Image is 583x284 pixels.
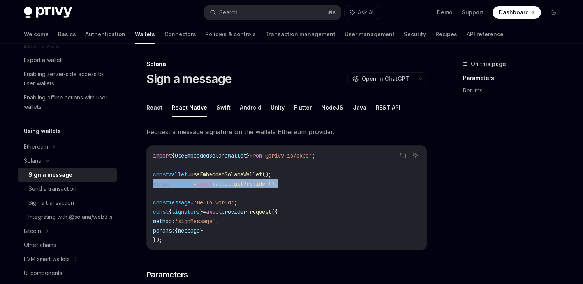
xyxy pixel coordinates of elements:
span: method: [153,218,175,225]
span: . [247,208,250,215]
button: Search...⌘K [204,5,341,20]
span: '@privy-io/expo' [262,152,312,159]
span: Open in ChatGPT [362,75,409,83]
div: UI components [24,268,62,278]
span: } [200,227,203,234]
a: Wallets [135,25,155,44]
a: Authentication [85,25,125,44]
div: Solana [24,156,41,165]
a: Policies & controls [205,25,256,44]
button: Ask AI [410,150,421,160]
span: Parameters [146,269,188,280]
div: Integrating with @solana/web3.js [28,212,113,222]
span: } [200,208,203,215]
button: Flutter [294,98,312,117]
span: . [231,180,234,187]
span: ; [234,199,237,206]
a: Welcome [24,25,49,44]
a: Other chains [18,238,117,252]
span: (); [262,171,271,178]
span: = [187,171,190,178]
span: provider [169,180,194,187]
span: Ask AI [358,9,373,16]
span: , [215,218,218,225]
div: Export a wallet [24,55,62,65]
span: wallet [212,180,231,187]
button: Android [240,98,261,117]
div: Ethereum [24,142,48,151]
span: import [153,152,172,159]
a: Support [462,9,483,16]
div: Enabling server-side access to user wallets [24,69,113,88]
a: Security [404,25,426,44]
a: Integrating with @solana/web3.js [18,210,117,224]
a: UI components [18,266,117,280]
span: request [250,208,271,215]
h1: Sign a message [146,72,232,86]
span: const [153,171,169,178]
button: Open in ChatGPT [347,72,414,85]
button: Java [353,98,366,117]
span: useEmbeddedSolanaWallet [190,171,262,178]
button: React Native [172,98,207,117]
span: const [153,199,169,206]
div: Sign a message [28,170,72,179]
span: = [190,199,194,206]
div: Bitcoin [24,226,41,236]
span: } [247,152,250,159]
span: Dashboard [499,9,529,16]
a: Enabling server-side access to user wallets [18,67,117,91]
span: { [172,152,175,159]
a: Export a wallet [18,53,117,67]
span: await [197,180,212,187]
span: provider [222,208,247,215]
span: = [203,208,206,215]
span: params: [153,227,175,234]
span: signature [172,208,200,215]
span: useEmbeddedSolanaWallet [175,152,247,159]
span: const [153,180,169,187]
span: On this page [471,59,506,69]
a: Sign a message [18,168,117,182]
div: Other chains [24,240,56,250]
button: REST API [376,98,400,117]
span: const [153,208,169,215]
div: Solana [146,60,427,68]
button: Copy the contents from the code block [398,150,408,160]
a: Basics [58,25,76,44]
a: API reference [467,25,504,44]
div: Enabling offline actions with user wallets [24,93,113,112]
button: Swift [217,98,231,117]
div: Sign a transaction [28,198,74,208]
button: React [146,98,162,117]
div: Send a transaction [28,184,76,193]
button: Ask AI [345,5,379,20]
span: await [206,208,222,215]
a: User management [345,25,395,44]
span: 'signMessage' [175,218,215,225]
span: message [178,227,200,234]
span: ⌘ K [328,9,336,16]
span: wallet [169,171,187,178]
button: NodeJS [321,98,343,117]
div: EVM smart wallets [24,254,70,264]
a: Connectors [164,25,196,44]
a: Parameters [463,72,566,84]
span: ; [312,152,315,159]
span: { [169,208,172,215]
span: { [175,227,178,234]
div: Search... [219,8,241,17]
span: 'Hello world' [194,199,234,206]
span: Request a message signature on the wallets Ethereum provider. [146,126,427,137]
a: Demo [437,9,453,16]
a: Transaction management [265,25,335,44]
button: Toggle dark mode [547,6,560,19]
a: Send a transaction [18,182,117,196]
a: Sign a transaction [18,196,117,210]
span: from [250,152,262,159]
a: Enabling offline actions with user wallets [18,91,117,114]
a: Dashboard [493,6,541,19]
img: dark logo [24,7,72,18]
a: Recipes [435,25,457,44]
span: getProvider [234,180,268,187]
